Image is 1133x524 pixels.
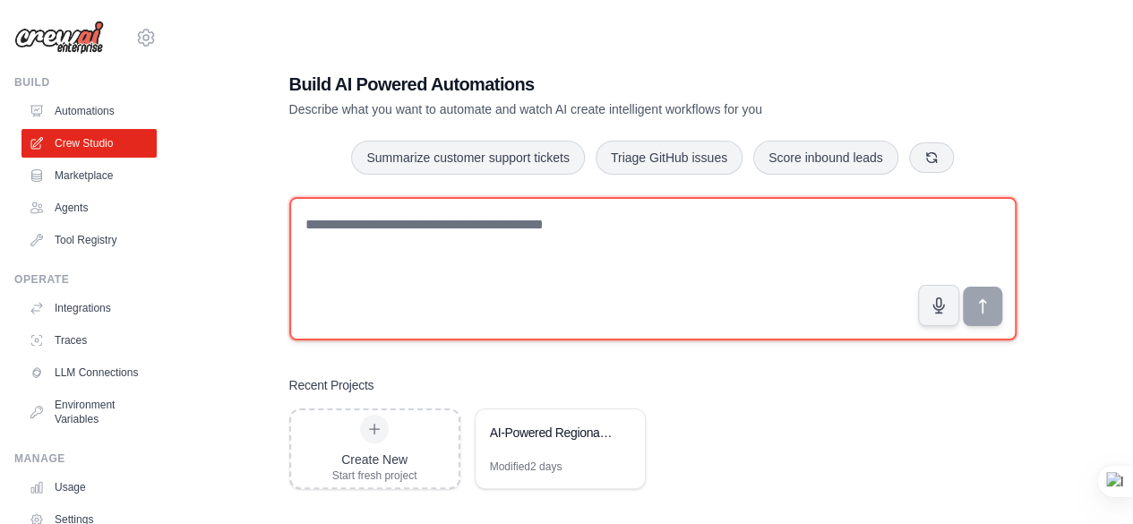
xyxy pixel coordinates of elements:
[21,473,157,502] a: Usage
[21,294,157,322] a: Integrations
[21,193,157,222] a: Agents
[289,72,891,97] h1: Build AI Powered Automations
[14,451,157,466] div: Manage
[490,424,613,442] div: AI-Powered Regional Beverage Recommendation System
[21,97,157,125] a: Automations
[1043,438,1133,524] iframe: Chat Widget
[21,226,157,254] a: Tool Registry
[21,161,157,190] a: Marketplace
[14,272,157,287] div: Operate
[490,460,562,474] div: Modified 2 days
[21,326,157,355] a: Traces
[909,142,954,173] button: Get new suggestions
[21,391,157,434] a: Environment Variables
[289,376,374,394] h3: Recent Projects
[14,75,157,90] div: Build
[289,100,891,118] p: Describe what you want to automate and watch AI create intelligent workflows for you
[332,468,417,483] div: Start fresh project
[21,129,157,158] a: Crew Studio
[918,285,959,326] button: Click to speak your automation idea
[21,358,157,387] a: LLM Connections
[753,141,898,175] button: Score inbound leads
[596,141,742,175] button: Triage GitHub issues
[14,21,104,55] img: Logo
[351,141,584,175] button: Summarize customer support tickets
[332,451,417,468] div: Create New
